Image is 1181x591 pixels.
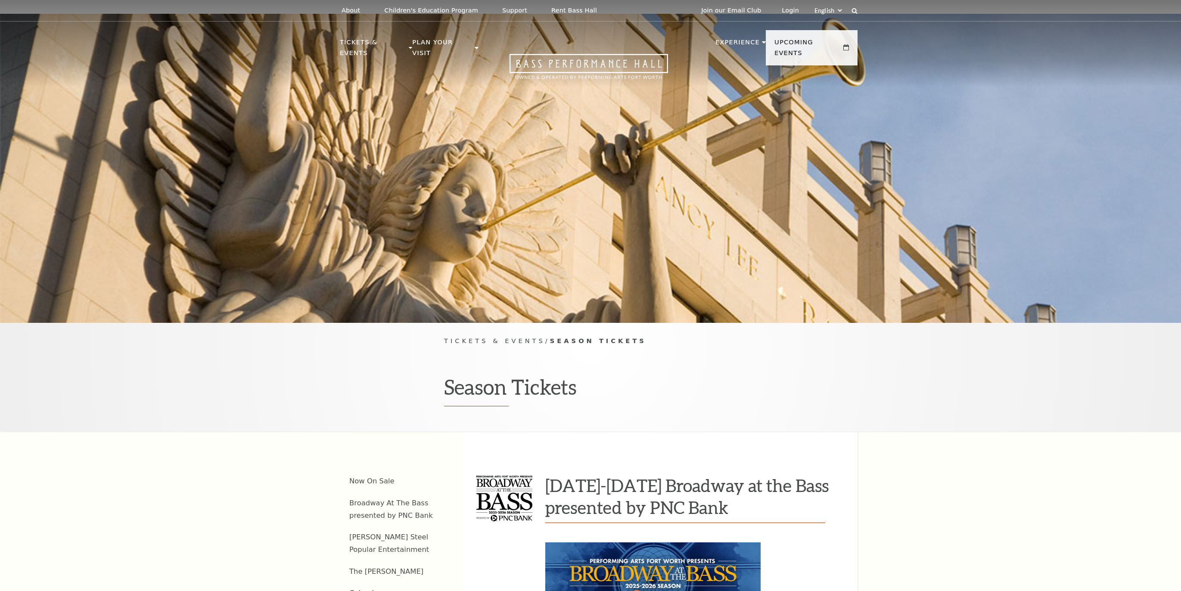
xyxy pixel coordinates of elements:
p: / [444,336,737,347]
p: About [342,7,360,14]
p: Experience [715,37,760,53]
p: Plan Your Visit [412,37,472,63]
h3: [DATE]-[DATE] Broadway at the Bass presented by PNC Bank [545,474,832,518]
p: Tickets & Events [340,37,407,63]
a: Broadway At The Bass presented by PNC Bank [349,499,433,520]
p: Support [502,7,527,14]
p: Rent Bass Hall [551,7,597,14]
p: Upcoming Events [774,37,841,63]
a: [PERSON_NAME] Steel Popular Entertainment [349,533,429,554]
h1: Season Tickets [444,374,737,406]
a: The [PERSON_NAME] [349,567,423,576]
span: Tickets & Events [444,337,545,344]
span: Season Tickets [550,337,646,344]
img: 2526-logo-stack-a_k.png [476,476,532,521]
select: Select: [813,6,843,15]
a: Now On Sale [349,477,395,485]
p: Children's Education Program [384,7,478,14]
